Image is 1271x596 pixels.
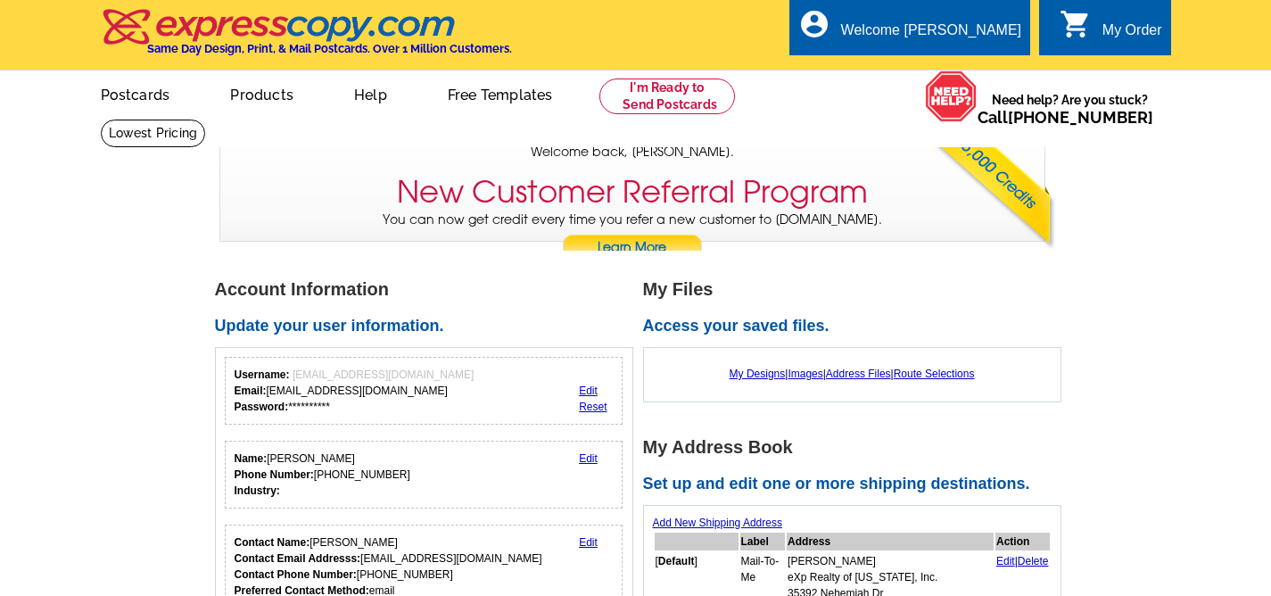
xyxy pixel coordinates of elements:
[235,385,267,397] strong: Email:
[235,484,280,497] strong: Industry:
[798,8,830,40] i: account_circle
[1102,22,1162,47] div: My Order
[643,438,1071,457] h1: My Address Book
[202,72,322,114] a: Products
[658,555,695,567] b: Default
[740,533,786,550] th: Label
[235,536,310,549] strong: Contact Name:
[841,22,1021,47] div: Welcome [PERSON_NAME]
[326,72,416,114] a: Help
[225,441,623,509] div: Your personal details.
[787,533,994,550] th: Address
[978,91,1162,127] span: Need help? Are you stuck?
[1060,8,1092,40] i: shopping_cart
[72,72,199,114] a: Postcards
[730,368,786,380] a: My Designs
[397,174,868,211] h3: New Customer Referral Program
[996,555,1015,567] a: Edit
[235,468,314,481] strong: Phone Number:
[579,385,598,397] a: Edit
[579,452,598,465] a: Edit
[978,108,1153,127] span: Call
[1018,555,1049,567] a: Delete
[215,280,643,299] h1: Account Information
[826,368,891,380] a: Address Files
[531,143,734,161] span: Welcome back, [PERSON_NAME].
[419,72,582,114] a: Free Templates
[643,317,1071,336] h2: Access your saved files.
[995,533,1050,550] th: Action
[788,368,822,380] a: Images
[235,451,410,499] div: [PERSON_NAME] [PHONE_NUMBER]
[101,21,512,55] a: Same Day Design, Print, & Mail Postcards. Over 1 Million Customers.
[235,401,289,413] strong: Password:
[1060,20,1162,42] a: shopping_cart My Order
[925,70,978,122] img: help
[579,536,598,549] a: Edit
[225,357,623,425] div: Your login information.
[235,568,357,581] strong: Contact Phone Number:
[147,42,512,55] h4: Same Day Design, Print, & Mail Postcards. Over 1 Million Customers.
[235,368,290,381] strong: Username:
[562,235,703,261] a: Learn More
[653,517,782,529] a: Add New Shipping Address
[643,280,1071,299] h1: My Files
[235,552,361,565] strong: Contact Email Addresss:
[293,368,474,381] span: [EMAIL_ADDRESS][DOMAIN_NAME]
[579,401,607,413] a: Reset
[1008,108,1153,127] a: [PHONE_NUMBER]
[235,452,268,465] strong: Name:
[894,368,975,380] a: Route Selections
[643,475,1071,494] h2: Set up and edit one or more shipping destinations.
[215,317,643,336] h2: Update your user information.
[653,357,1052,391] div: | | |
[220,211,1044,261] p: You can now get credit every time you refer a new customer to [DOMAIN_NAME].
